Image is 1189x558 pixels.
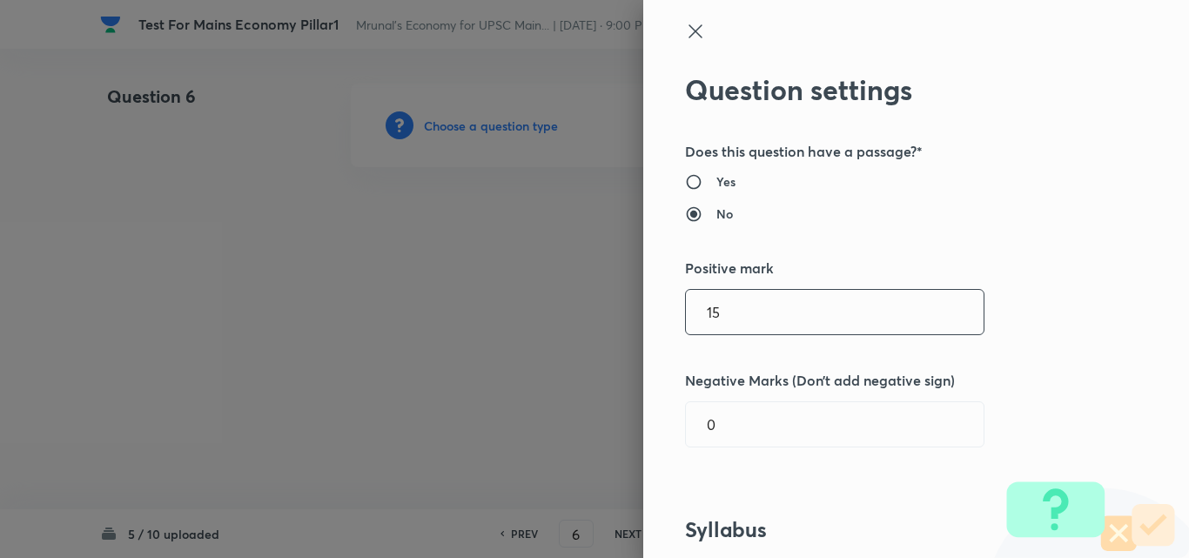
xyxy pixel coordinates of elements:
input: Negative marks [686,402,984,447]
h5: Does this question have a passage?* [685,141,1089,162]
h6: Yes [716,172,736,191]
input: Positive marks [686,290,984,334]
h6: No [716,205,733,223]
h5: Negative Marks (Don’t add negative sign) [685,370,1089,391]
h5: Positive mark [685,258,1089,279]
h3: Syllabus [685,517,1089,542]
h2: Question settings [685,73,1089,106]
